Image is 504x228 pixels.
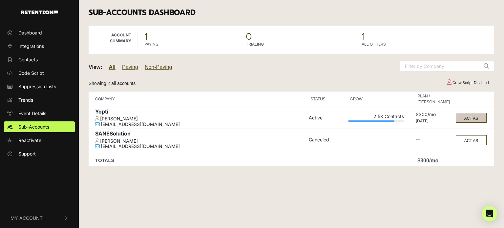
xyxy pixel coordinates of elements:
a: Code Script [4,68,75,78]
th: GROW [346,91,406,107]
th: COMPANY [89,91,307,107]
a: All [109,64,115,70]
span: Trends [18,96,33,103]
span: My Account [10,215,43,221]
strong: $300/mo [417,158,438,163]
div: [DATE] [416,119,451,123]
a: Contacts [4,54,75,65]
span: 1 [362,32,488,41]
td: TOTALS [89,151,307,166]
div: -- [416,136,451,143]
div: $300/mo [416,112,451,119]
div: [PERSON_NAME] [95,138,305,144]
span: 0 [246,32,348,41]
div: Open Intercom Messenger [482,206,497,221]
img: Retention.com [21,10,58,14]
a: Trends [4,94,75,105]
a: Reactivate [4,135,75,146]
span: Suppression Lists [18,83,56,90]
td: Grow Script Disabled [441,77,494,89]
div: Plan Usage: 83% [348,120,404,122]
input: Filter by Company [400,61,479,71]
th: PLAN / [PERSON_NAME] [414,91,453,107]
a: Event Details [4,108,75,119]
div: [PERSON_NAME] [95,116,305,122]
div: 2.5K Contacts [348,114,404,121]
th: STATUS [307,91,346,107]
a: Non-Paying [145,64,172,70]
button: My Account [4,208,75,228]
div: [EMAIL_ADDRESS][DOMAIN_NAME] [95,144,305,149]
label: PAYING [144,41,158,47]
strong: View: [89,64,102,70]
td: Canceled [307,129,346,151]
label: ALL OTHERS [362,41,386,47]
td: Account Summary [89,26,138,54]
div: SANESolution [95,131,305,138]
button: ACT AS [456,113,487,123]
span: Reactivate [18,137,41,144]
a: Integrations [4,41,75,52]
a: Dashboard [4,27,75,38]
div: [EMAIL_ADDRESS][DOMAIN_NAME] [95,122,305,127]
a: Paying [122,64,138,70]
a: Suppression Lists [4,81,75,92]
a: Support [4,148,75,159]
span: Support [18,150,36,157]
div: Yopti [95,109,305,116]
a: Sub-Accounts [4,121,75,132]
span: Contacts [18,56,38,63]
span: Sub-Accounts [18,123,49,130]
button: ACT AS [456,135,487,145]
small: Showing 2 all accounts [89,81,136,86]
span: Event Details [18,110,46,117]
span: Dashboard [18,29,42,36]
span: Code Script [18,70,44,76]
td: Active [307,107,346,129]
span: Integrations [18,43,44,50]
strong: 1 [144,30,148,44]
h3: Sub-accounts Dashboard [89,8,494,17]
label: TRIALING [246,41,264,47]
